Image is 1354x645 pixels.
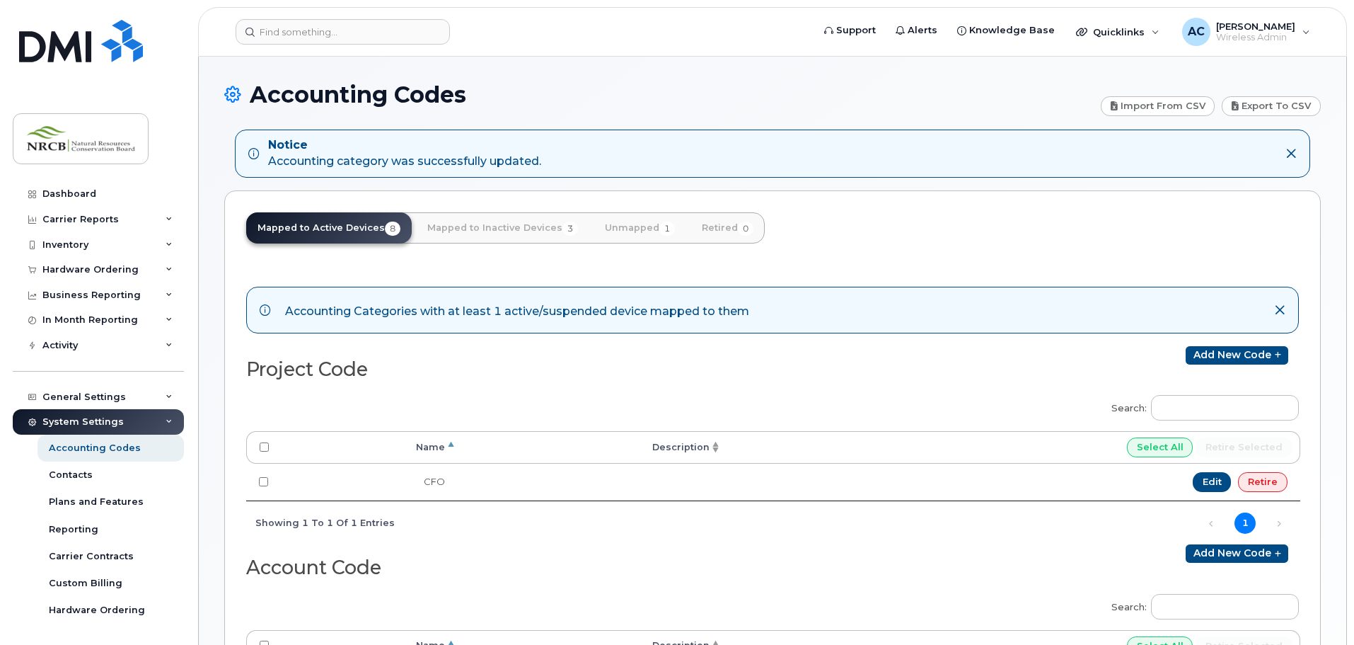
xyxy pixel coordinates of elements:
[1222,96,1321,116] a: Export to CSV
[1234,513,1256,534] a: 1
[562,222,578,236] span: 3
[246,510,395,535] div: Showing 1 to 1 of 1 entries
[1127,438,1193,457] input: Select All
[1268,513,1290,534] a: Next
[659,222,675,236] span: 1
[690,212,765,244] a: Retired
[285,300,749,320] div: Accounting Categories with at least 1 active/suspended device mapped to them
[1151,395,1299,421] input: Search:
[1238,472,1288,492] a: Retire
[268,137,541,154] strong: Notice
[1102,585,1299,624] label: Search:
[282,464,458,501] td: CFO
[458,431,723,464] th: Description: activate to sort column ascending
[1186,346,1288,365] a: Add new code
[416,212,589,244] a: Mapped to Inactive Devices
[246,557,761,578] h2: Account Code
[1186,544,1288,563] a: Add new code
[282,431,458,464] th: Name: activate to sort column descending
[1193,472,1232,492] a: Edit
[385,222,400,236] span: 8
[1102,386,1299,426] label: Search:
[1101,96,1215,116] a: Import from CSV
[1200,513,1222,534] a: Previous
[246,359,761,380] h2: Project Code
[594,212,686,244] a: Unmapped
[738,222,753,236] span: 0
[1151,594,1299,620] input: Search:
[224,82,1094,107] h1: Accounting Codes
[246,212,412,244] a: Mapped to Active Devices
[268,137,541,170] div: Accounting category was successfully updated.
